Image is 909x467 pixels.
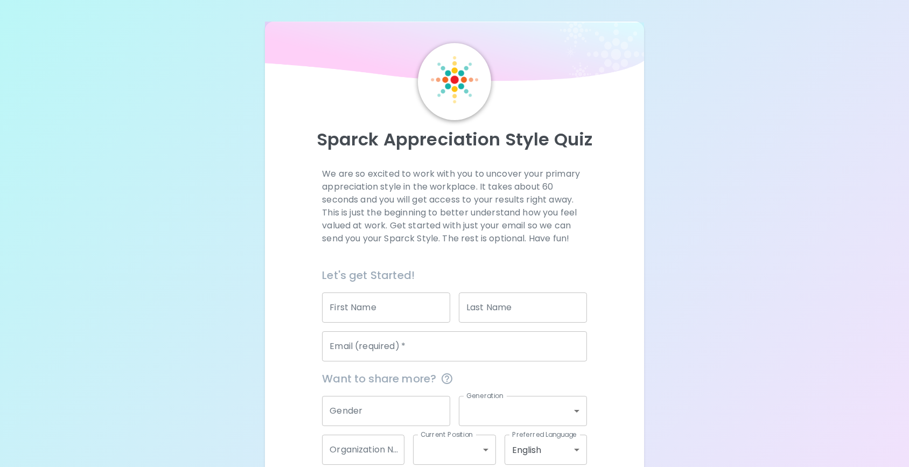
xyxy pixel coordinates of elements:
[322,267,586,284] h6: Let's get Started!
[421,430,473,439] label: Current Position
[466,391,504,400] label: Generation
[265,22,644,86] img: wave
[431,56,478,103] img: Sparck Logo
[322,370,586,387] span: Want to share more?
[505,435,587,465] div: English
[278,129,631,150] p: Sparck Appreciation Style Quiz
[440,372,453,385] svg: This information is completely confidential and only used for aggregated appreciation studies at ...
[512,430,577,439] label: Preferred Language
[322,168,586,245] p: We are so excited to work with you to uncover your primary appreciation style in the workplace. I...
